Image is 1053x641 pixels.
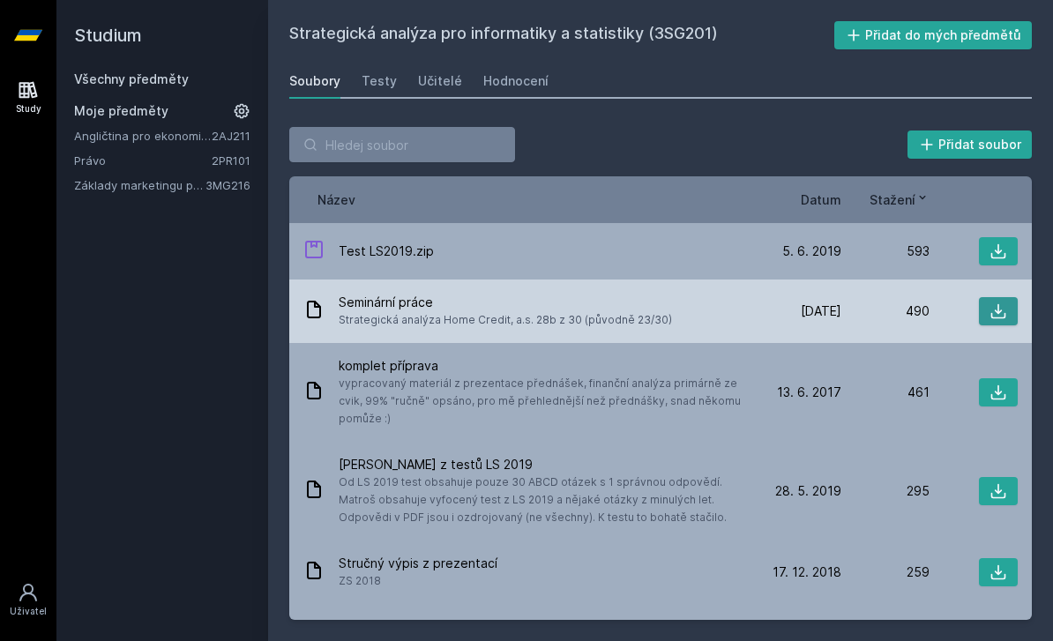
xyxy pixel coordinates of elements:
[907,130,1033,159] button: Přidat soubor
[418,63,462,99] a: Učitelé
[339,473,746,526] span: Od LS 2019 test obsahuje pouze 30 ABCD otázek s 1 správnou odpovědí. Matroš obsahuje vyfocený tes...
[870,190,930,209] button: Stažení
[4,71,53,124] a: Study
[841,242,930,260] div: 593
[289,72,340,90] div: Soubory
[841,482,930,500] div: 295
[74,152,212,169] a: Právo
[74,176,205,194] a: Základy marketingu pro informatiky a statistiky
[317,190,355,209] button: Název
[16,102,41,116] div: Study
[4,573,53,627] a: Uživatel
[212,153,250,168] a: 2PR101
[777,384,841,401] span: 13. 6. 2017
[362,72,397,90] div: Testy
[289,63,340,99] a: Soubory
[841,384,930,401] div: 461
[212,129,250,143] a: 2AJ211
[362,63,397,99] a: Testy
[339,555,497,572] span: Stručný výpis z prezentací
[74,102,168,120] span: Moje předměty
[483,63,549,99] a: Hodnocení
[775,482,841,500] span: 28. 5. 2019
[74,71,189,86] a: Všechny předměty
[841,302,930,320] div: 490
[339,242,434,260] span: Test LS2019.zip
[483,72,549,90] div: Hodnocení
[801,190,841,209] button: Datum
[10,605,47,618] div: Uživatel
[801,302,841,320] span: [DATE]
[289,127,515,162] input: Hledej soubor
[339,572,497,590] span: ZS 2018
[841,563,930,581] div: 259
[773,563,841,581] span: 17. 12. 2018
[782,242,841,260] span: 5. 6. 2019
[870,190,915,209] span: Stažení
[205,178,250,192] a: 3MG216
[834,21,1033,49] button: Přidat do mých předmětů
[339,618,689,636] span: Semestralni-prace-Stock-Plzen-Bozkov.pdf
[339,375,746,428] span: vypracovaný materiál z prezentace přednášek, finanční analýza primárně ze cvik, 99% "ručně" opsán...
[289,21,834,49] h2: Strategická analýza pro informatiky a statistiky (3SG201)
[339,294,672,311] span: Seminární práce
[339,357,746,375] span: komplet příprava
[74,127,212,145] a: Angličtina pro ekonomická studia 1 (B2/C1)
[303,239,325,265] div: ZIP
[418,72,462,90] div: Učitelé
[339,311,672,329] span: Strategická analýza Home Credit, a.s. 28b z 30 (původně 23/30)
[339,456,746,473] span: [PERSON_NAME] z testů LS 2019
